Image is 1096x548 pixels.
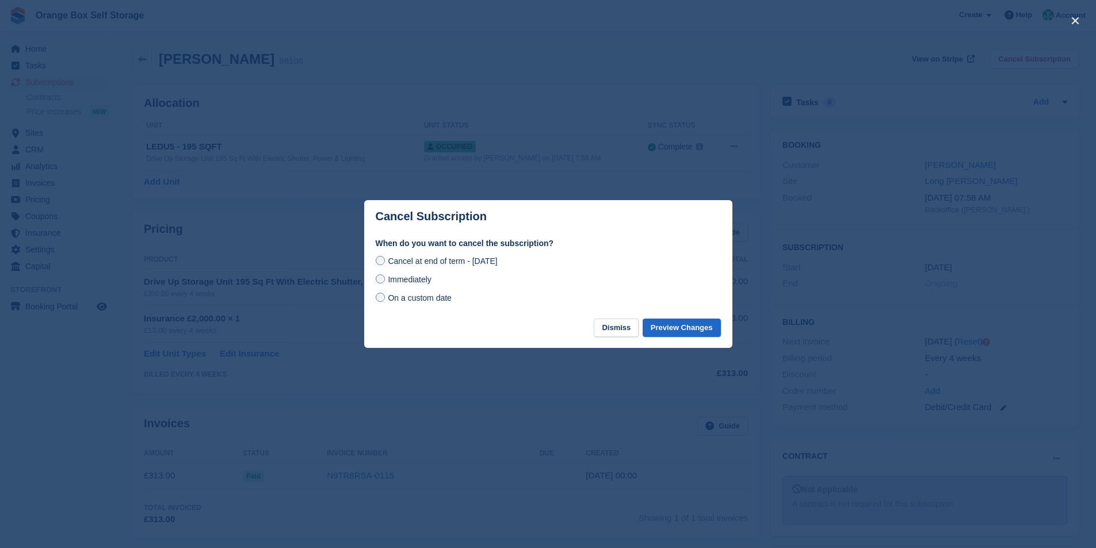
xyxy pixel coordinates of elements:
span: Cancel at end of term - [DATE] [388,256,497,266]
button: close [1066,12,1084,30]
button: Preview Changes [643,319,721,338]
input: Immediately [376,274,385,283]
p: Cancel Subscription [376,210,487,223]
input: Cancel at end of term - [DATE] [376,256,385,265]
button: Dismiss [594,319,639,338]
span: On a custom date [388,293,452,302]
label: When do you want to cancel the subscription? [376,237,721,250]
span: Immediately [388,275,431,284]
input: On a custom date [376,293,385,302]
